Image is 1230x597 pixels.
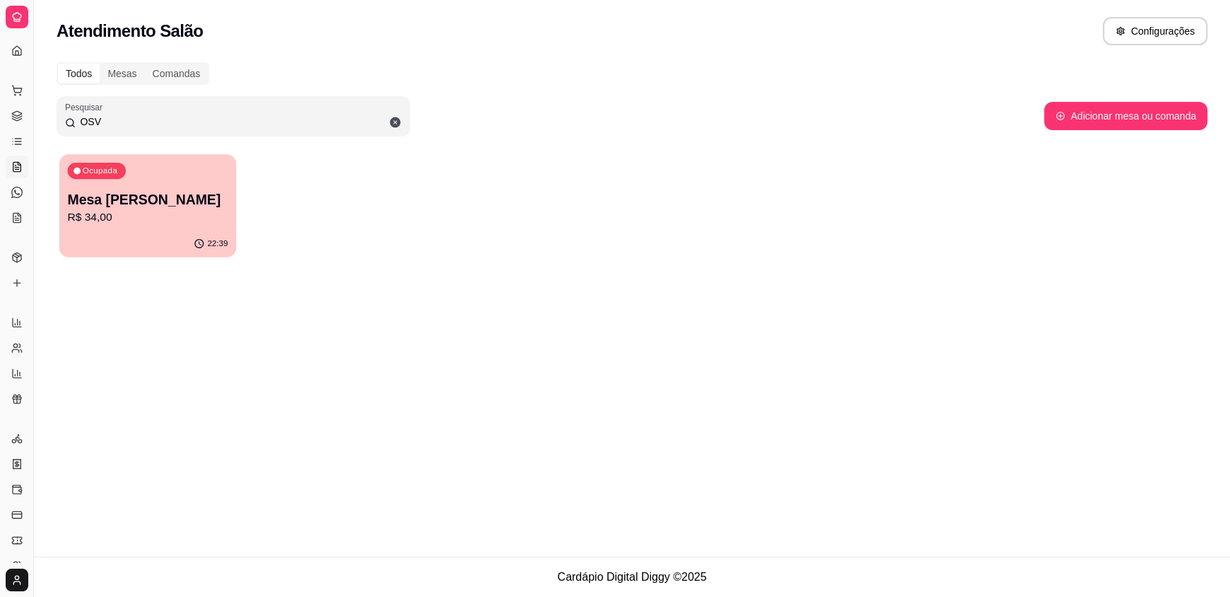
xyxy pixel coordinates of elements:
[57,20,203,42] h2: Atendimento Salão
[145,64,209,83] div: Comandas
[34,557,1230,597] footer: Cardápio Digital Diggy © 2025
[65,101,107,113] label: Pesquisar
[76,115,402,129] input: Pesquisar
[59,154,236,257] button: OcupadaMesa [PERSON_NAME]R$ 34,0022:39
[1103,17,1207,45] button: Configurações
[58,64,100,83] div: Todos
[207,238,228,250] p: 22:39
[83,166,117,177] p: Ocupada
[68,190,228,209] p: Mesa [PERSON_NAME]
[68,209,228,226] p: R$ 34,00
[1044,102,1207,130] button: Adicionar mesa ou comanda
[100,64,144,83] div: Mesas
